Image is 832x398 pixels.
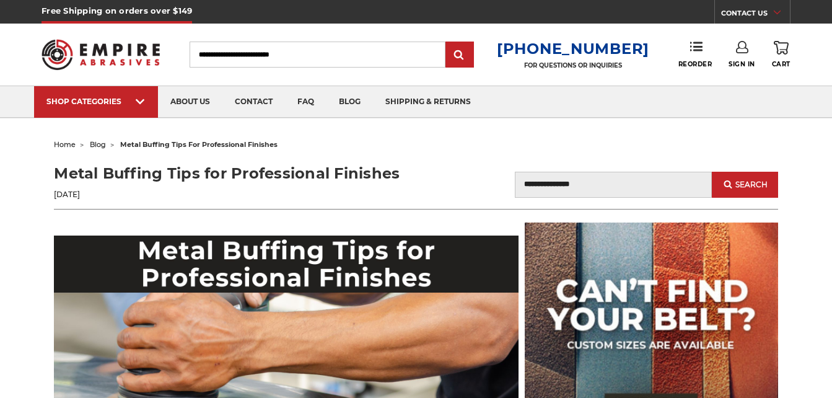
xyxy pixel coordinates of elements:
[678,60,712,68] span: Reorder
[721,6,790,24] a: CONTACT US
[678,41,712,68] a: Reorder
[54,189,416,200] p: [DATE]
[46,97,146,106] div: SHOP CATEGORIES
[90,140,106,149] a: blog
[373,86,483,118] a: shipping & returns
[54,162,416,185] h1: Metal Buffing Tips for Professional Finishes
[497,61,649,69] p: FOR QUESTIONS OR INQUIRIES
[729,60,755,68] span: Sign In
[222,86,285,118] a: contact
[735,180,768,189] span: Search
[120,140,278,149] span: metal buffing tips for professional finishes
[285,86,326,118] a: faq
[772,60,790,68] span: Cart
[158,86,222,118] a: about us
[497,40,649,58] a: [PHONE_NUMBER]
[326,86,373,118] a: blog
[772,41,790,68] a: Cart
[42,32,160,78] img: Empire Abrasives
[447,43,472,68] input: Submit
[712,172,777,198] button: Search
[54,140,76,149] a: home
